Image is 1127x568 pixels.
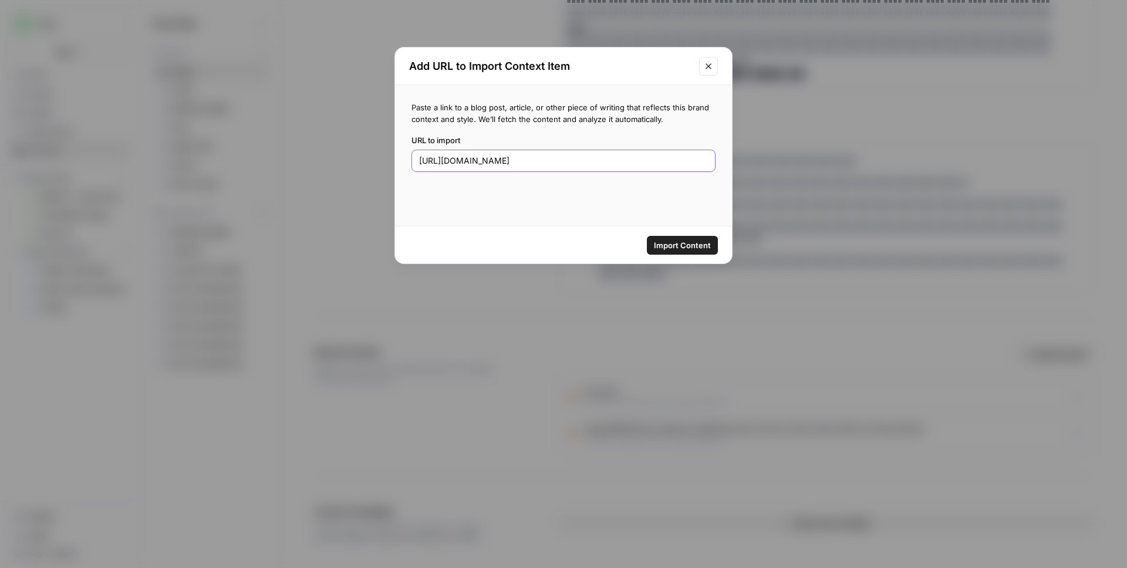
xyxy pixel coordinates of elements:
[411,102,716,125] p: Paste a link to a blog post, article, or other piece of writing that reflects this brand context ...
[419,155,708,167] input: https://example.com
[699,57,718,76] button: Close modal
[654,239,711,251] span: Import Content
[409,58,692,75] h2: Add URL to Import Context Item
[411,134,716,146] label: URL to import
[647,236,718,255] button: Import Content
